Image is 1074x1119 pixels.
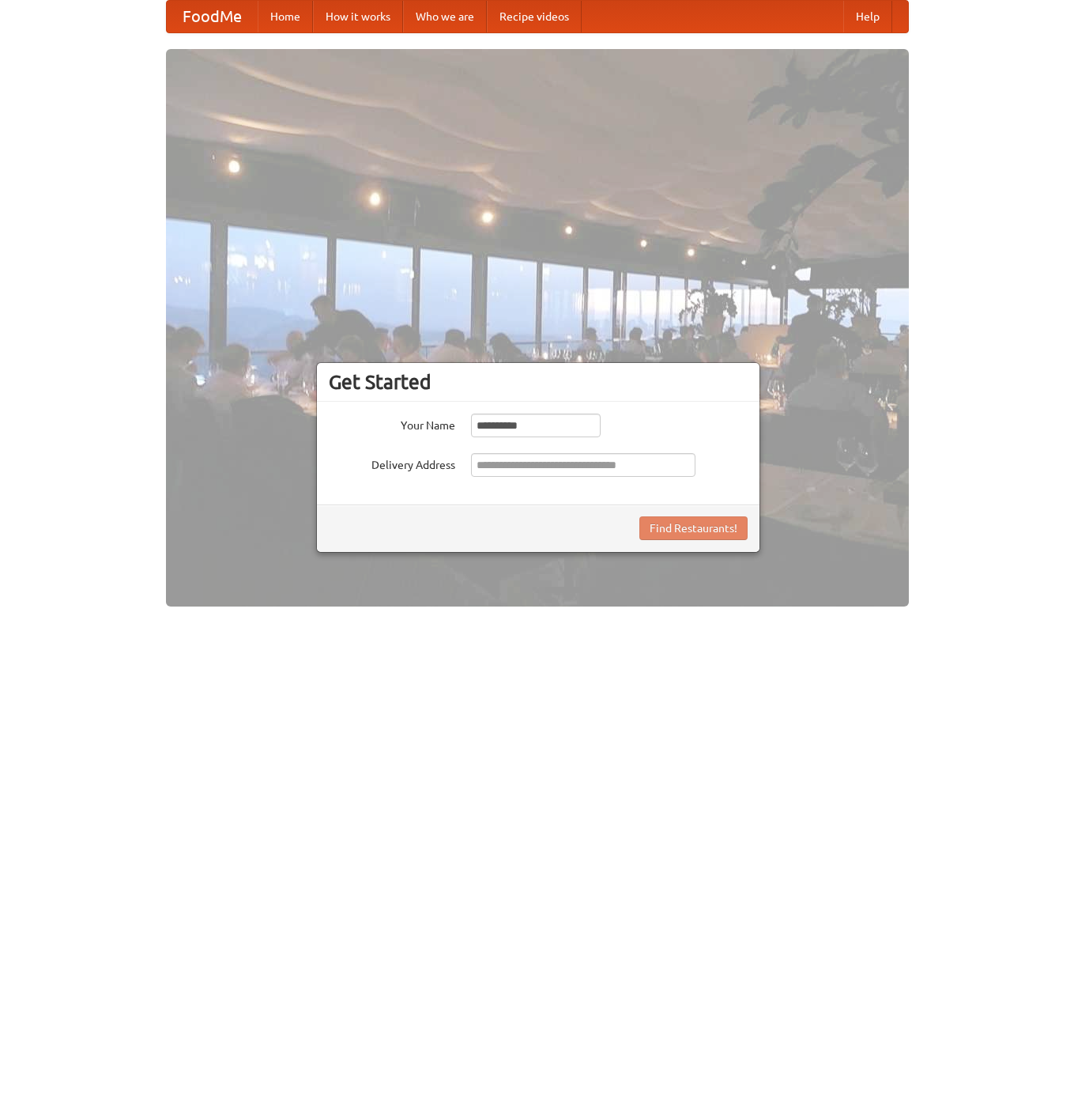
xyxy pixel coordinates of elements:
[329,370,748,394] h3: Get Started
[313,1,403,32] a: How it works
[487,1,582,32] a: Recipe videos
[167,1,258,32] a: FoodMe
[258,1,313,32] a: Home
[329,453,455,473] label: Delivery Address
[843,1,892,32] a: Help
[639,516,748,540] button: Find Restaurants!
[329,414,455,433] label: Your Name
[403,1,487,32] a: Who we are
